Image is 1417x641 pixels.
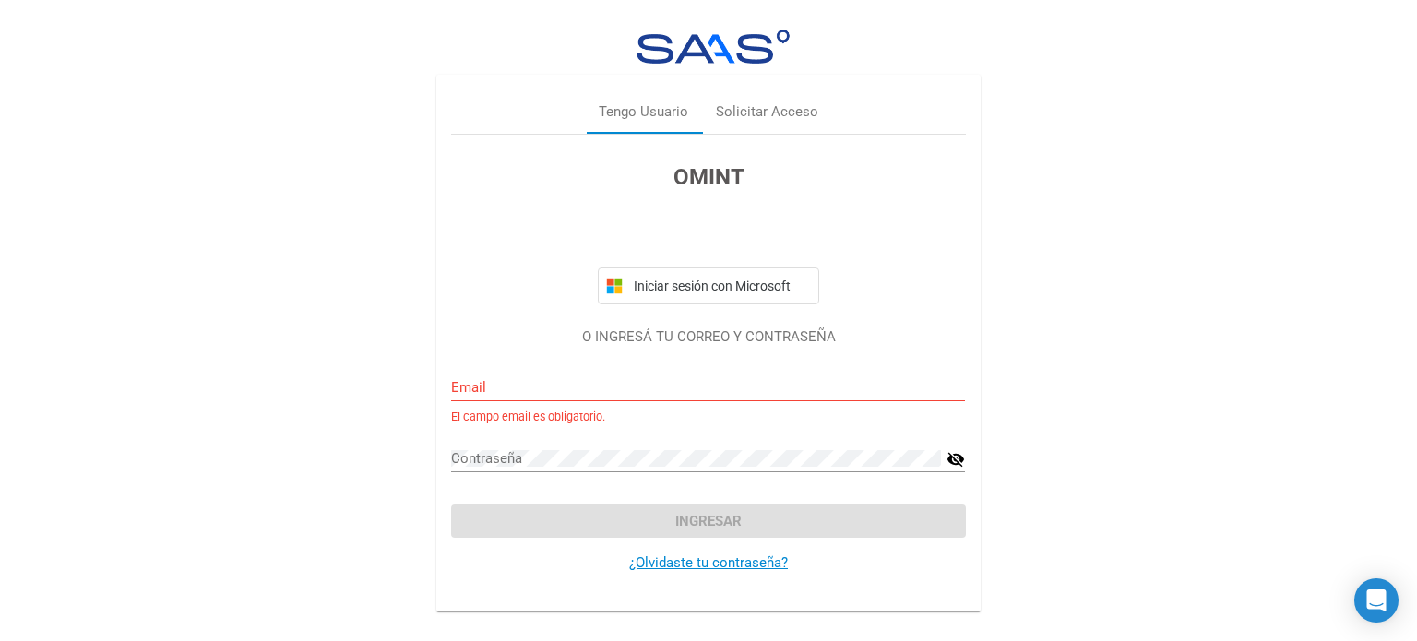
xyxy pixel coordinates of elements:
iframe: Botón Iniciar sesión con Google [589,214,828,255]
button: Ingresar [451,504,965,538]
a: ¿Olvidaste tu contraseña? [629,554,788,571]
h3: OMINT [451,160,965,194]
div: Solicitar Acceso [716,101,818,123]
div: Open Intercom Messenger [1354,578,1399,623]
p: O INGRESÁ TU CORREO Y CONTRASEÑA [451,326,965,348]
button: Iniciar sesión con Microsoft [598,267,819,304]
mat-icon: visibility_off [947,448,965,470]
small: El campo email es obligatorio. [451,409,605,426]
span: Ingresar [675,513,742,529]
span: Iniciar sesión con Microsoft [630,279,811,293]
div: Tengo Usuario [599,101,688,123]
